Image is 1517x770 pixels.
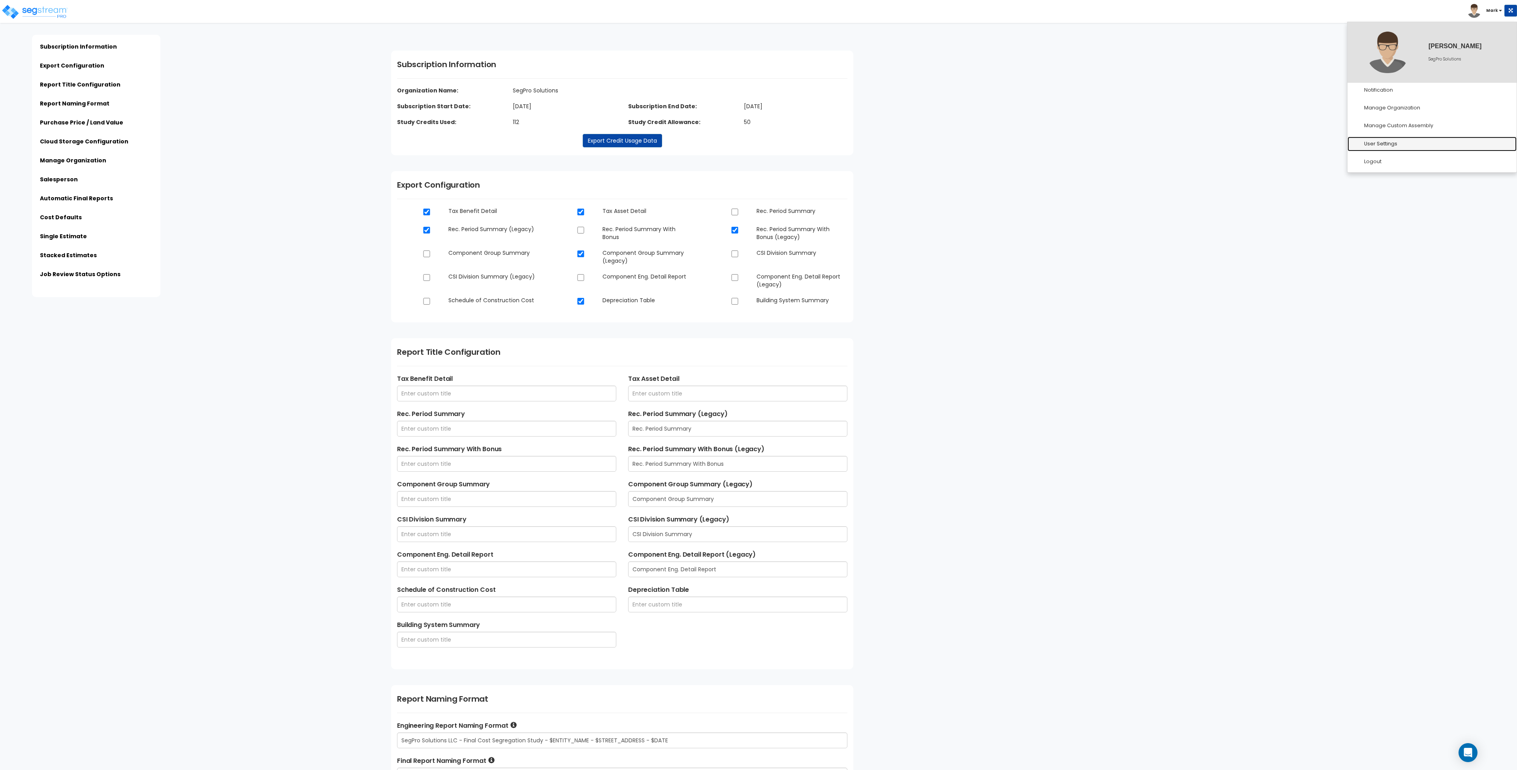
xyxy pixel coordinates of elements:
[442,249,545,257] dd: Component Group Summary
[1467,4,1481,18] img: avatar.png
[442,225,545,233] dd: Rec. Period Summary (Legacy)
[1429,46,1498,47] div: [PERSON_NAME]
[507,118,623,126] dd: 112
[442,296,545,304] dd: Schedule of Construction Cost
[507,102,623,110] dd: [DATE]
[397,756,847,766] label: Final Report Naming Format
[40,100,109,107] a: Report Naming Format
[597,249,699,265] dd: Component Group Summary (Legacy)
[397,480,616,489] label: Component Group Summary
[40,270,120,278] a: Job Review Status Options
[1348,119,1517,133] a: Manage Custom Assembly
[1,4,68,20] img: logo_pro_r.png
[1348,154,1517,169] a: Logout
[397,346,847,358] h1: Report Title Configuration
[751,225,853,241] dd: Rec. Period Summary With Bonus (Legacy)
[391,87,622,94] dt: Organization Name:
[628,597,847,612] input: Enter custom title
[397,374,616,384] label: Tax Benefit Detail
[597,207,699,215] dd: Tax Asset Detail
[40,175,78,183] a: Salesperson
[397,444,616,454] label: Rec. Period Summary With Bonus
[622,118,738,126] dt: Study Credit Allowance:
[628,409,847,419] label: Rec. Period Summary (Legacy)
[397,620,616,630] label: Building System Summary
[628,515,847,524] label: CSI Division Summary (Legacy)
[628,374,847,384] label: Tax Asset Detail
[40,81,120,88] a: Report Title Configuration
[397,409,616,419] label: Rec. Period Summary
[40,119,123,126] a: Purchase Price / Land Value
[622,102,738,110] dt: Subscription End Date:
[628,480,847,489] label: Component Group Summary (Legacy)
[397,721,847,730] label: Engineering Report Naming Format
[397,585,616,595] label: Schedule of Construction Cost
[597,296,699,304] dd: Depreciation Table
[397,597,616,612] input: Enter custom title
[1348,83,1517,98] a: Notification
[628,561,847,577] input: Enter custom title
[628,550,847,559] label: Component Eng. Detail Report (Legacy)
[442,207,545,215] dd: Tax Benefit Detail
[583,134,662,147] a: Export Credit Usage Data
[40,137,128,145] a: Cloud Storage Configuration
[738,102,854,110] dd: [DATE]
[397,550,616,559] label: Component Eng. Detail Report
[40,62,104,70] a: Export Configuration
[628,386,847,401] input: Enter custom title
[397,421,616,437] input: Enter custom title
[628,421,847,437] input: Enter custom title
[397,386,616,401] input: Enter custom title
[40,156,106,164] a: Manage Organization
[397,515,616,524] label: CSI Division Summary
[397,456,616,472] input: Enter custom title
[391,118,507,126] dt: Study Credits Used:
[1486,8,1498,13] b: Mark
[40,213,82,221] a: Cost Defaults
[1367,32,1408,73] img: avatar.png
[40,232,87,240] a: Single Estimate
[628,444,847,454] label: Rec. Period Summary With Bonus (Legacy)
[597,273,699,281] dd: Component Eng. Detail Report
[628,526,847,542] input: Enter custom title
[628,585,847,595] label: Depreciation Table
[1429,59,1498,60] div: SegPro Solutions
[40,251,97,259] a: Stacked Estimates
[1348,101,1517,115] a: Manage Organization
[40,194,113,202] a: Automatic Final Reports
[397,561,616,577] input: Enter custom title
[738,118,854,126] dd: 50
[507,87,738,94] dd: SegPro Solutions
[397,58,847,70] h1: Subscription Information
[751,207,853,215] dd: Rec. Period Summary
[1459,743,1477,762] div: Open Intercom Messenger
[397,179,847,191] h1: Export Configuration
[397,491,616,507] input: Enter custom title
[442,273,545,281] dd: CSI Division Summary (Legacy)
[751,249,853,257] dd: CSI Division Summary
[751,273,853,288] dd: Component Eng. Detail Report (Legacy)
[628,491,847,507] input: Enter custom title
[397,693,847,705] h1: Report Naming Format
[40,43,117,51] a: Subscription Information
[1348,137,1517,151] a: User Settings
[397,632,616,648] input: Enter custom title
[391,102,507,110] dt: Subscription Start Date:
[597,225,699,241] dd: Rec. Period Summary With Bonus
[751,296,853,304] dd: Building System Summary
[397,526,616,542] input: Enter custom title
[628,456,847,472] input: Enter custom title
